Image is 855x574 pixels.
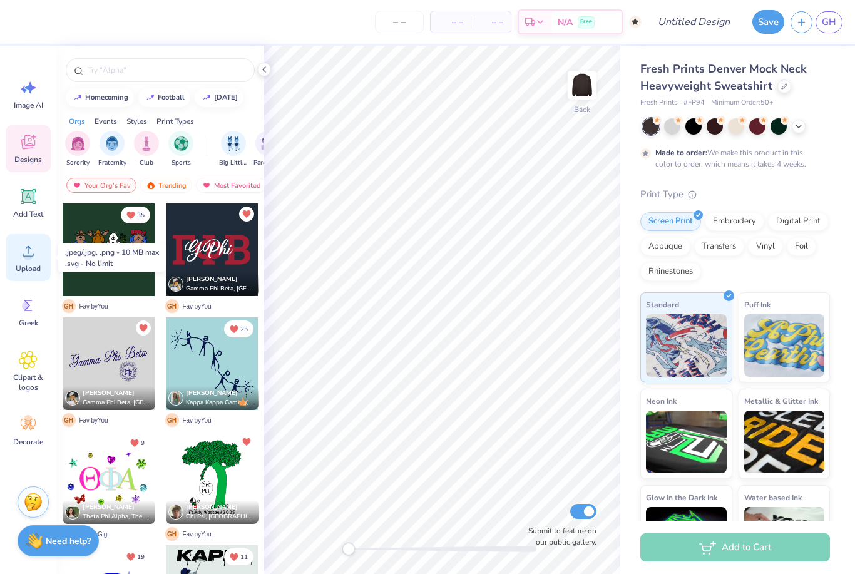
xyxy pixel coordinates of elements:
[137,554,145,560] span: 19
[13,437,43,447] span: Decorate
[748,237,783,256] div: Vinyl
[65,131,90,168] button: filter button
[375,11,424,33] input: – –
[168,131,193,168] div: filter for Sports
[136,320,151,336] button: Unlike
[787,237,816,256] div: Foil
[261,136,275,151] img: Parent's Weekend Image
[646,491,717,504] span: Glow in the Dark Ink
[83,512,150,521] span: Theta Phi Alpha, The College of [US_STATE]
[183,302,212,311] span: Fav by You
[46,535,91,547] strong: Need help?
[140,178,192,193] div: Trending
[66,88,134,107] button: homecoming
[134,131,159,168] button: filter button
[73,94,83,101] img: trend_line.gif
[253,131,282,168] button: filter button
[202,181,212,190] img: most_fav.gif
[640,187,830,202] div: Print Type
[72,181,82,190] img: most_fav.gif
[183,530,212,539] span: Fav by You
[640,61,807,93] span: Fresh Prints Denver Mock Neck Heavyweight Sweatshirt
[646,507,727,570] img: Glow in the Dark Ink
[521,525,596,548] label: Submit to feature on our public gallery.
[694,237,744,256] div: Transfers
[19,318,38,328] span: Greek
[655,147,809,170] div: We make this product in this color to order, which means it takes 4 weeks.
[183,416,212,425] span: Fav by You
[744,507,825,570] img: Water based Ink
[574,104,590,115] div: Back
[214,94,238,101] div: halloween
[165,527,179,541] span: G H
[14,100,43,110] span: Image AI
[69,116,85,127] div: Orgs
[683,98,705,108] span: # FP94
[186,389,238,397] span: [PERSON_NAME]
[744,394,818,407] span: Metallic & Glitter Ink
[744,314,825,377] img: Puff Ink
[224,320,253,337] button: Unlike
[79,302,108,311] span: Fav by You
[711,98,774,108] span: Minimum Order: 50 +
[140,158,153,168] span: Club
[14,155,42,165] span: Designs
[66,158,90,168] span: Sorority
[239,207,254,222] button: Unlike
[85,94,128,101] div: homecoming
[65,131,90,168] div: filter for Sorority
[121,207,150,223] button: Unlike
[478,16,503,29] span: – –
[752,10,784,34] button: Save
[86,64,247,76] input: Try "Alpha"
[168,131,193,168] button: filter button
[158,94,185,101] div: football
[174,136,188,151] img: Sports Image
[186,284,253,294] span: Gamma Phi Beta, [GEOGRAPHIC_DATA][US_STATE]
[83,389,135,397] span: [PERSON_NAME]
[744,298,771,311] span: Puff Ink
[186,512,253,521] span: Chi Psi, [GEOGRAPHIC_DATA][US_STATE]
[240,326,248,332] span: 25
[768,212,829,231] div: Digital Print
[98,131,126,168] div: filter for Fraternity
[62,413,76,427] span: G H
[186,398,253,407] span: Kappa Kappa Gamma, [GEOGRAPHIC_DATA]
[640,237,690,256] div: Applique
[224,548,253,565] button: Unlike
[646,314,727,377] img: Standard
[71,136,85,151] img: Sorority Image
[165,413,179,427] span: G H
[138,88,190,107] button: football
[16,264,41,274] span: Upload
[83,503,135,511] span: [PERSON_NAME]
[126,116,147,127] div: Styles
[137,212,145,218] span: 35
[646,298,679,311] span: Standard
[202,94,212,101] img: trend_line.gif
[227,136,240,151] img: Big Little Reveal Image
[83,398,150,407] span: Gamma Phi Beta, [GEOGRAPHIC_DATA][US_STATE]
[580,18,592,26] span: Free
[186,503,238,511] span: [PERSON_NAME]
[253,131,282,168] div: filter for Parent's Weekend
[165,299,179,313] span: G H
[640,212,701,231] div: Screen Print
[66,178,136,193] div: Your Org's Fav
[640,98,677,108] span: Fresh Prints
[253,158,282,168] span: Parent's Weekend
[186,275,238,284] span: [PERSON_NAME]
[172,158,191,168] span: Sports
[13,209,43,219] span: Add Text
[62,299,76,313] span: G H
[219,131,248,168] div: filter for Big Little Reveal
[558,16,573,29] span: N/A
[342,543,355,555] div: Accessibility label
[65,258,159,269] div: .svg - No limit
[219,158,248,168] span: Big Little Reveal
[8,372,49,392] span: Clipart & logos
[79,416,108,425] span: Fav by You
[438,16,463,29] span: – –
[134,131,159,168] div: filter for Club
[219,131,248,168] button: filter button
